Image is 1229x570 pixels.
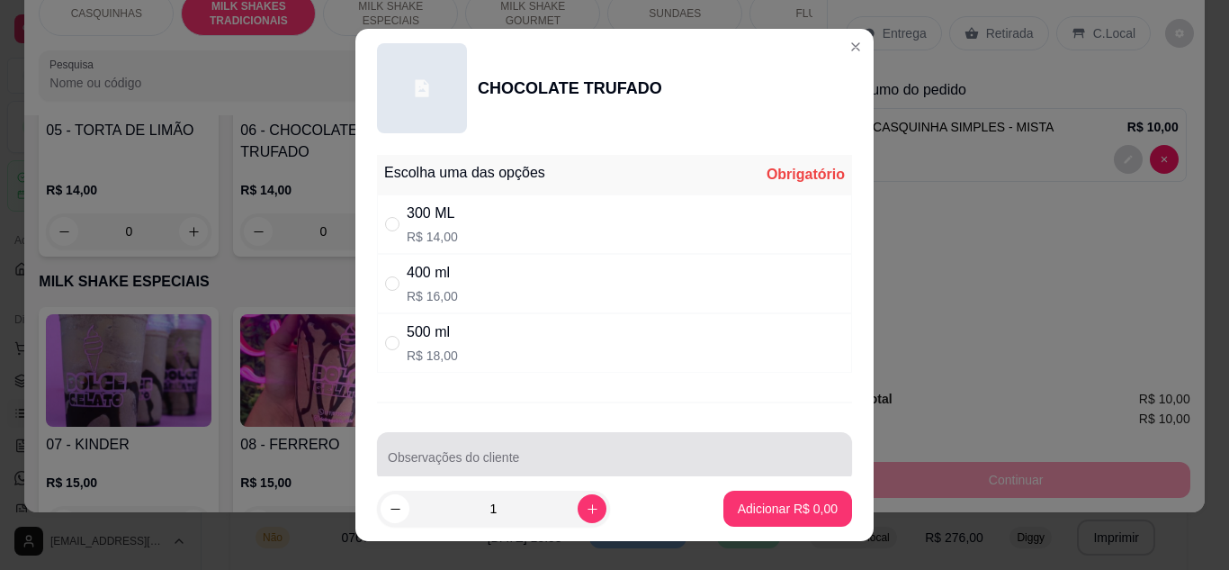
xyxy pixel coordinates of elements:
button: Close [841,32,870,61]
input: Observações do cliente [388,456,841,474]
div: 500 ml [407,321,458,343]
button: Adicionar R$ 0,00 [723,491,852,527]
button: decrease-product-quantity [381,494,409,523]
p: Adicionar R$ 0,00 [738,500,838,518]
div: Escolha uma das opções [384,162,545,184]
p: R$ 18,00 [407,347,458,365]
div: 300 ML [407,203,458,224]
div: CHOCOLATE TRUFADO [478,76,662,101]
p: R$ 16,00 [407,287,458,305]
div: Obrigatório [767,164,845,185]
div: 400 ml [407,262,458,284]
button: increase-product-quantity [578,494,606,523]
p: R$ 14,00 [407,228,458,246]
